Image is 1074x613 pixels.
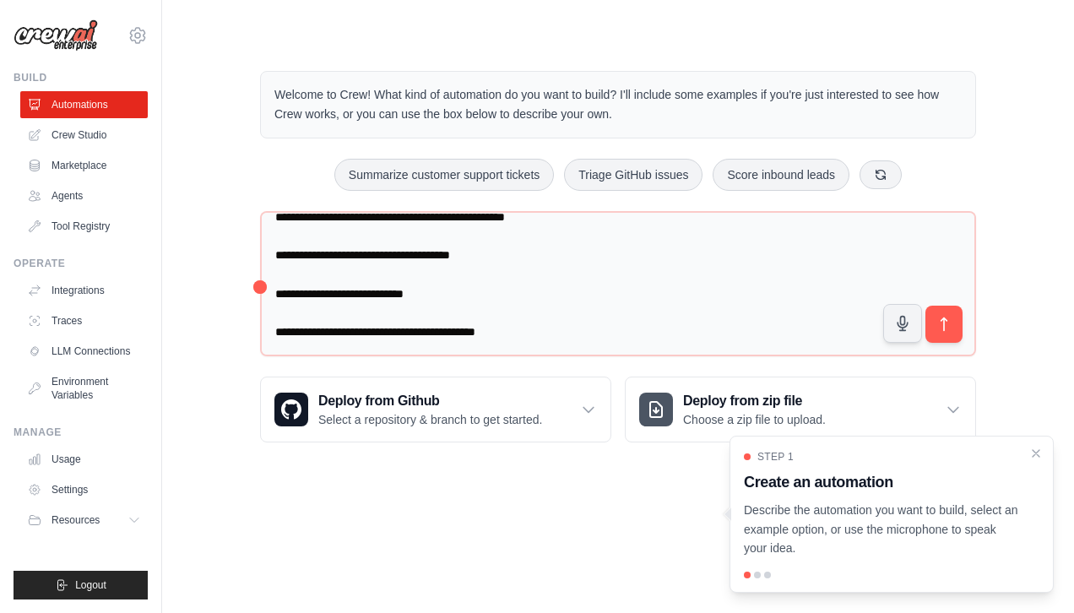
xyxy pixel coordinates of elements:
[20,446,148,473] a: Usage
[52,513,100,527] span: Resources
[14,571,148,599] button: Logout
[20,476,148,503] a: Settings
[14,71,148,84] div: Build
[14,426,148,439] div: Manage
[20,307,148,334] a: Traces
[564,159,702,191] button: Triage GitHub issues
[20,213,148,240] a: Tool Registry
[318,411,542,428] p: Select a repository & branch to get started.
[683,391,826,411] h3: Deploy from zip file
[20,122,148,149] a: Crew Studio
[14,257,148,270] div: Operate
[20,91,148,118] a: Automations
[20,277,148,304] a: Integrations
[318,391,542,411] h3: Deploy from Github
[696,27,1074,613] iframe: Chat Widget
[683,411,826,428] p: Choose a zip file to upload.
[334,159,554,191] button: Summarize customer support tickets
[20,152,148,179] a: Marketplace
[20,368,148,409] a: Environment Variables
[20,182,148,209] a: Agents
[20,338,148,365] a: LLM Connections
[14,19,98,52] img: Logo
[274,85,962,124] p: Welcome to Crew! What kind of automation do you want to build? I'll include some examples if you'...
[75,578,106,592] span: Logout
[20,507,148,534] button: Resources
